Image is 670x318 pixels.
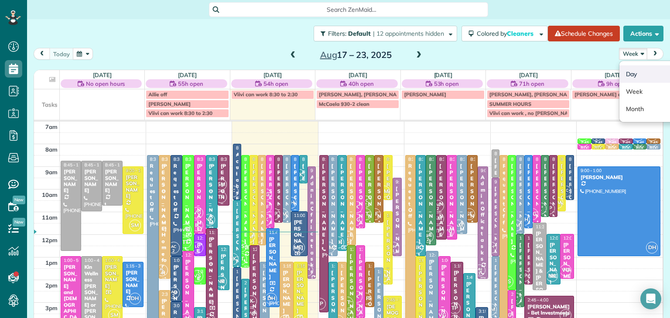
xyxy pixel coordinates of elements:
span: AC [345,311,350,316]
div: Open Intercom Messenger [640,288,661,309]
span: 3:00 - 5:30 [174,303,195,308]
span: TP [215,191,227,203]
span: 1:00 - 5:00 [419,257,440,263]
div: [PERSON_NAME] & [PERSON_NAME] [535,230,544,318]
span: 8:30 - 12:30 [429,156,452,162]
small: 2 [422,236,433,244]
span: 8:30 - 11:30 [368,156,392,162]
div: [PERSON_NAME] [244,163,247,244]
span: 8:30 - 12:15 [439,156,463,162]
span: 8:30 - 11:30 [277,156,301,162]
span: 11:30 - 2:30 [536,224,559,230]
div: [PERSON_NAME] [269,163,272,244]
a: [DATE] [349,71,367,78]
span: 2:30 - 4:00 [511,291,532,297]
span: TT [180,237,191,248]
div: [PERSON_NAME] [494,157,497,239]
span: 10am [42,191,58,198]
span: 9:30 - 1:00 [495,179,516,185]
span: 11:45 - 4:45 [209,230,232,235]
small: 2 [433,205,444,213]
span: 10:30 - 1:30 [236,201,260,207]
span: 12:30 - 2:30 [221,247,244,252]
span: 1:15 - 4:15 [297,263,318,269]
span: Filters: [328,30,346,37]
small: 4 [605,140,616,149]
div: [PERSON_NAME] [377,163,381,244]
small: 1 [474,269,485,277]
a: [DATE] [605,71,623,78]
span: 2:00 - 4:30 [244,280,265,286]
span: 8:30 - 11:45 [527,156,551,162]
div: Request Off [150,163,156,213]
span: 71h open [519,79,544,88]
span: 12:30 - 3:45 [359,247,383,252]
div: [PERSON_NAME] [368,163,372,244]
span: MH [476,267,482,271]
span: 8:30 - 5:30 [408,156,429,162]
span: 1:00 - 3:45 [495,257,516,263]
small: 4 [342,236,353,244]
span: IK [191,220,203,231]
span: Colored by [477,30,537,37]
div: [PERSON_NAME] [185,163,191,232]
span: SM [378,270,390,282]
span: 8:30 - 1:00 [332,156,352,162]
span: Default [348,30,371,37]
span: 12:00 - 2:15 [527,235,551,241]
div: [PERSON_NAME] [63,169,79,194]
span: 1:00 - 5:00 [64,257,85,263]
span: 9am [45,169,58,176]
span: NK [332,237,344,248]
span: DH [646,242,658,254]
span: 1:15 - 4:15 [341,263,362,269]
span: 8:45 - 12:45 [64,162,87,168]
span: 12:00 - 1:00 [197,235,221,241]
div: [PERSON_NAME] [494,186,497,267]
span: [PERSON_NAME], [PERSON_NAME] [489,91,577,98]
span: SF [360,293,372,304]
small: 4 [157,269,167,277]
small: 2 [168,292,179,300]
div: [PERSON_NAME] [282,270,291,314]
div: [PERSON_NAME] [449,163,455,244]
button: Colored byCleaners [461,26,548,41]
div: [PERSON_NAME] [105,264,120,289]
span: New [13,218,25,227]
span: 8:30 - 12:00 [519,156,543,162]
span: 8:30 - 12:30 [253,156,276,162]
span: [PERSON_NAME] [148,101,191,107]
span: AM [323,242,335,254]
a: [DATE] [263,71,282,78]
span: 11:00 - 2:15 [386,213,410,218]
span: AC [171,244,176,249]
span: [PERSON_NAME], [PERSON_NAME] [319,91,406,98]
span: SM [432,213,444,224]
div: [PERSON_NAME] [459,163,465,244]
div: [PERSON_NAME] [510,163,513,244]
span: 8:30 - 11:30 [470,156,494,162]
span: Aug [320,49,337,60]
span: VG [443,225,455,237]
div: [PERSON_NAME] [568,163,571,244]
span: 40h open [349,79,374,88]
div: Request Off [173,163,180,213]
span: AC [563,188,568,193]
span: 12:00 - 3:15 [519,235,543,241]
a: [DATE] [93,71,112,78]
span: 54h open [263,79,289,88]
span: 1:15 - 5:15 [263,263,284,269]
span: 12:30 - 4:30 [253,247,276,252]
span: 8:30 - 11:30 [377,156,401,162]
div: Aculabs Ft [US_STATE] [236,152,239,271]
span: 1:30 - 5:15 [377,269,398,274]
span: 8:30 - 10:30 [569,156,592,162]
span: 12:45 - 4:30 [429,252,452,258]
span: 12:00 - 2:15 [550,235,573,241]
span: 8:45 - 10:45 [105,162,129,168]
span: 1:15 - 3:15 [126,263,147,269]
div: [PERSON_NAME] [236,208,239,289]
span: 9:30 - 1:00 [396,179,417,185]
span: SP [425,233,430,238]
span: 1:15 - 3:15 [368,263,389,269]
